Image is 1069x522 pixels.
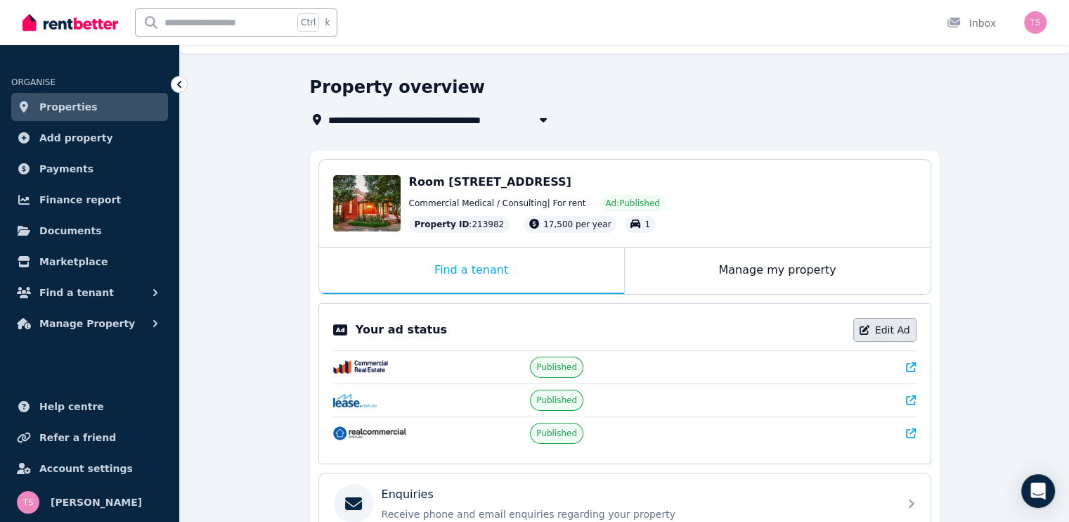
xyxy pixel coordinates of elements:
div: Inbox [947,16,996,30]
img: RealCommercial.com.au [333,426,406,440]
span: Finance report [39,191,121,208]
span: ORGANISE [11,77,56,87]
span: Published [536,362,577,373]
span: Documents [39,222,102,239]
h1: Property overview [310,76,485,98]
a: Edit Ad [853,318,916,342]
span: Ad: Published [605,198,659,209]
span: Manage Property [39,315,135,332]
img: CommercialRealEstate.com.au [333,360,389,374]
img: Lease.com.au [333,393,377,407]
a: Payments [11,155,168,183]
div: Find a tenant [319,248,624,294]
span: Room [STREET_ADDRESS] [409,175,571,189]
span: Properties [39,98,98,115]
img: Toni Stevens [1024,11,1047,34]
div: Open Intercom Messenger [1021,474,1055,508]
a: Marketplace [11,248,168,276]
span: 1 [644,219,650,229]
p: Your ad status [356,322,447,338]
div: : 213982 [409,216,510,233]
span: Help centre [39,398,104,415]
button: Manage Property [11,310,168,338]
span: [PERSON_NAME] [51,494,142,511]
span: Property ID [415,219,469,230]
a: Help centre [11,393,168,421]
span: Commercial Medical / Consulting | For rent [409,198,586,209]
span: 17,500 per year [543,219,611,229]
a: Account settings [11,454,168,483]
button: Find a tenant [11,279,168,307]
span: Ctrl [297,13,319,32]
span: Marketplace [39,253,108,270]
span: Add property [39,129,113,146]
p: Receive phone and email enquiries regarding your property [382,507,890,521]
span: Refer a friend [39,429,116,446]
div: Manage my property [625,248,931,294]
span: Published [536,428,577,439]
span: Payments [39,160,93,177]
span: Find a tenant [39,284,114,301]
a: Add property [11,124,168,152]
img: RentBetter [22,12,118,33]
a: Refer a friend [11,424,168,452]
span: k [325,17,330,28]
a: Finance report [11,186,168,214]
span: Account settings [39,460,133,477]
p: Enquiries [382,486,434,503]
img: Toni Stevens [17,491,39,514]
a: Documents [11,217,168,245]
span: Published [536,395,577,406]
a: Properties [11,93,168,121]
